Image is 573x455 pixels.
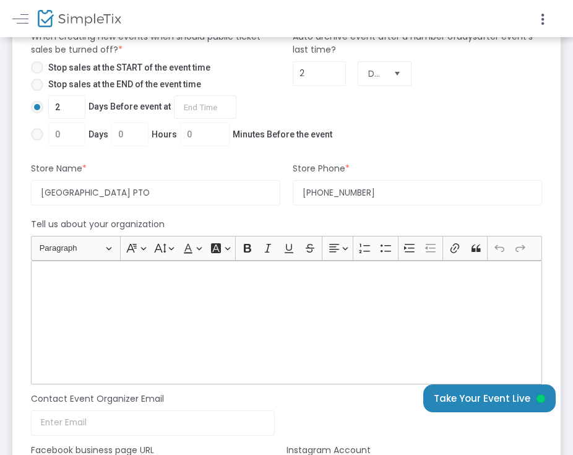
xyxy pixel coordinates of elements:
input: Days Before event at [49,95,85,119]
button: Select [389,62,406,85]
input: Days Before event at [174,95,236,119]
span: days [457,30,477,43]
span: Days Before event at [43,95,236,119]
span: Minutes Before the event [233,128,332,141]
m-panel-subtitle: When creating new events when should public ticket sales be turned off? [31,30,280,56]
m-panel-subtitle: Contact Event Organizer Email [31,392,164,405]
span: Days [368,67,383,80]
span: Days Hours [43,123,332,146]
span: Stop sales at the START of the event time [43,61,210,74]
input: Enter Store Name [31,180,280,206]
div: Rich Text Editor, main [31,261,542,384]
span: Stop sales at the END of the event time [43,78,201,91]
m-panel-subtitle: Auto archive event after a number of after event's last time? [293,30,542,56]
div: Editor toolbar [31,236,542,261]
button: Take Your Event Live [423,384,556,412]
input: Enter Email [31,410,275,436]
m-panel-subtitle: Tell us about your organization [31,218,165,231]
input: Enter phone Number [293,180,542,206]
button: Paragraph [34,239,118,258]
span: Paragraph [40,241,104,256]
m-panel-subtitle: Store Phone [293,162,350,175]
m-panel-subtitle: Store Name [31,162,87,175]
